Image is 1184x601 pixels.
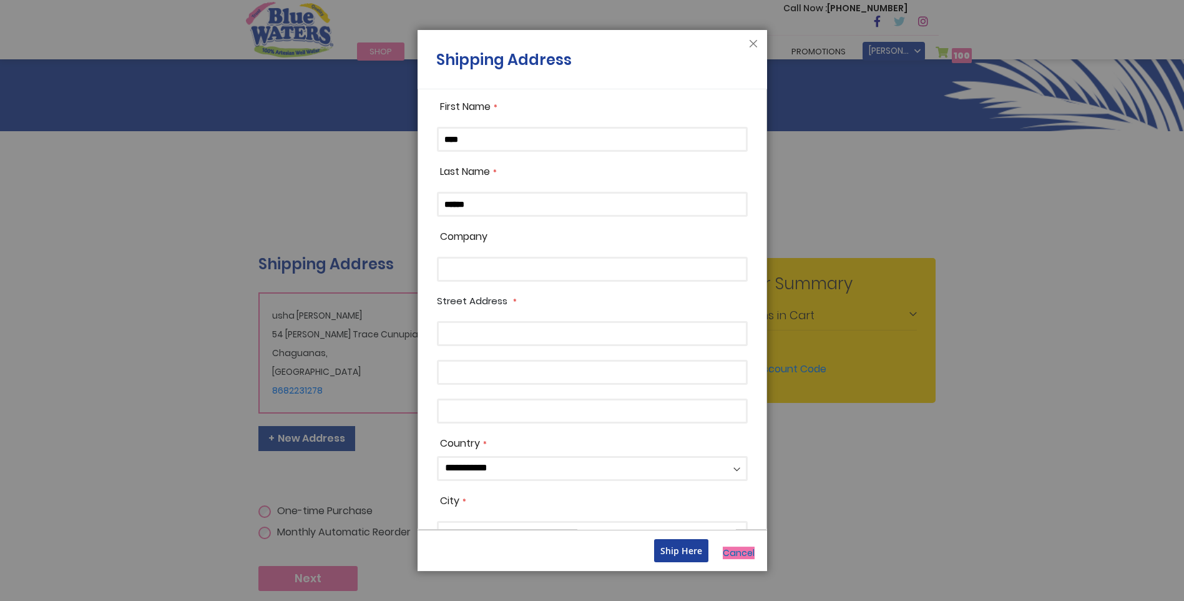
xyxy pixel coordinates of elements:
[440,494,459,508] span: City
[660,545,702,557] span: Ship Here
[436,49,572,77] h1: Shipping Address
[440,436,480,450] span: Country
[440,164,490,179] span: Last Name
[437,294,507,307] span: Street Address
[440,229,487,244] span: Company
[440,99,491,114] span: First Name
[654,539,708,562] button: Ship Here
[723,547,755,559] button: Cancel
